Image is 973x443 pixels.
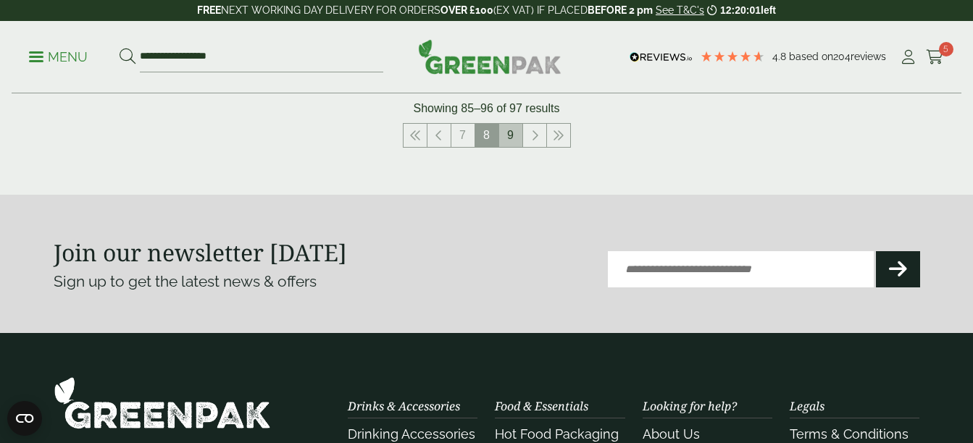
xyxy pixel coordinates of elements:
span: 5 [939,42,953,56]
p: Menu [29,48,88,66]
span: left [761,4,776,16]
span: 8 [475,124,498,147]
strong: FREE [197,4,221,16]
span: 204 [833,51,851,62]
button: Open CMP widget [7,401,42,436]
img: GreenPak Supplies [54,376,271,429]
a: Menu [29,48,88,63]
p: Sign up to get the latest news & offers [54,270,443,293]
i: Cart [926,50,944,64]
span: 4.8 [772,51,789,62]
img: GreenPak Supplies [418,39,561,74]
a: See T&C's [656,4,704,16]
a: Hot Food Packaging [495,426,619,442]
span: Based on [789,51,833,62]
i: My Account [899,50,917,64]
a: 7 [451,124,475,147]
a: Drinking Accessories [348,426,475,442]
span: reviews [851,51,886,62]
strong: BEFORE 2 pm [588,4,653,16]
div: 4.79 Stars [700,50,765,63]
span: 12:20:01 [720,4,761,16]
a: 5 [926,46,944,68]
img: REVIEWS.io [630,52,693,62]
strong: Join our newsletter [DATE] [54,237,347,268]
a: 9 [499,124,522,147]
p: Showing 85–96 of 97 results [414,100,560,117]
a: Terms & Conditions [790,426,909,442]
a: About Us [643,426,700,442]
strong: OVER £100 [440,4,493,16]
